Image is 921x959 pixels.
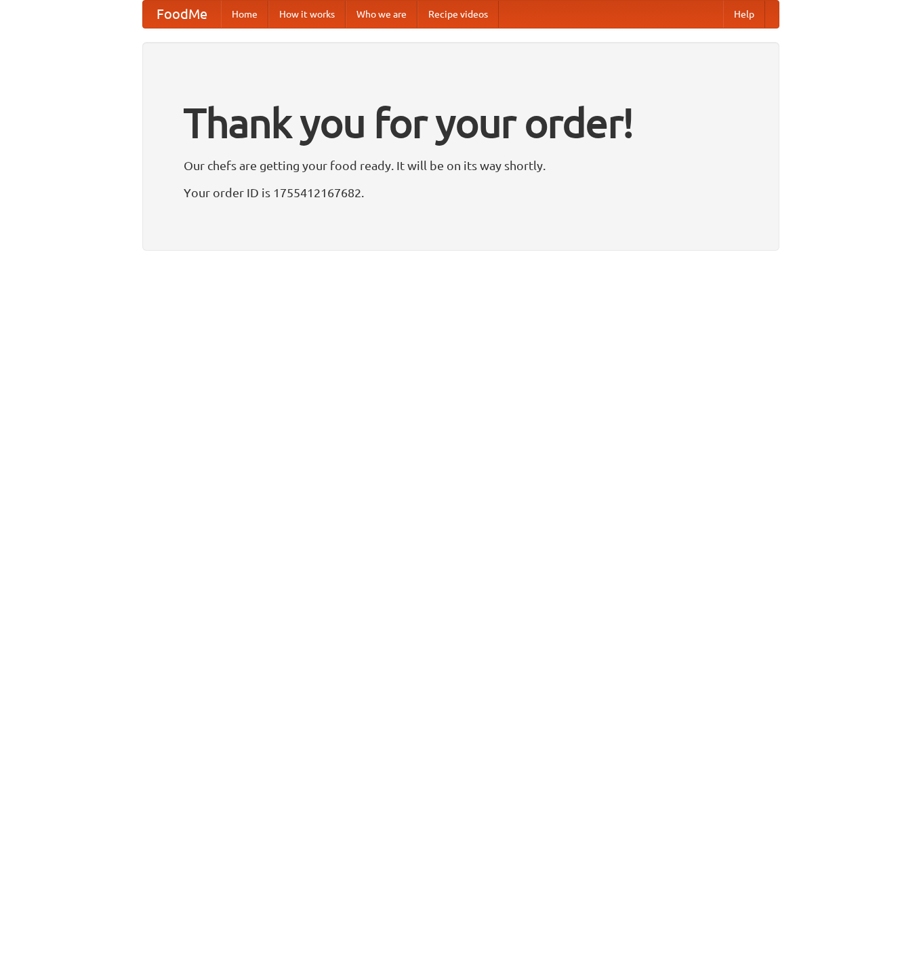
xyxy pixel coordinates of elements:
a: How it works [268,1,346,28]
a: Who we are [346,1,417,28]
p: Your order ID is 1755412167682. [184,182,738,203]
a: FoodMe [143,1,221,28]
p: Our chefs are getting your food ready. It will be on its way shortly. [184,155,738,176]
a: Help [723,1,765,28]
a: Recipe videos [417,1,499,28]
a: Home [221,1,268,28]
h1: Thank you for your order! [184,90,738,155]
